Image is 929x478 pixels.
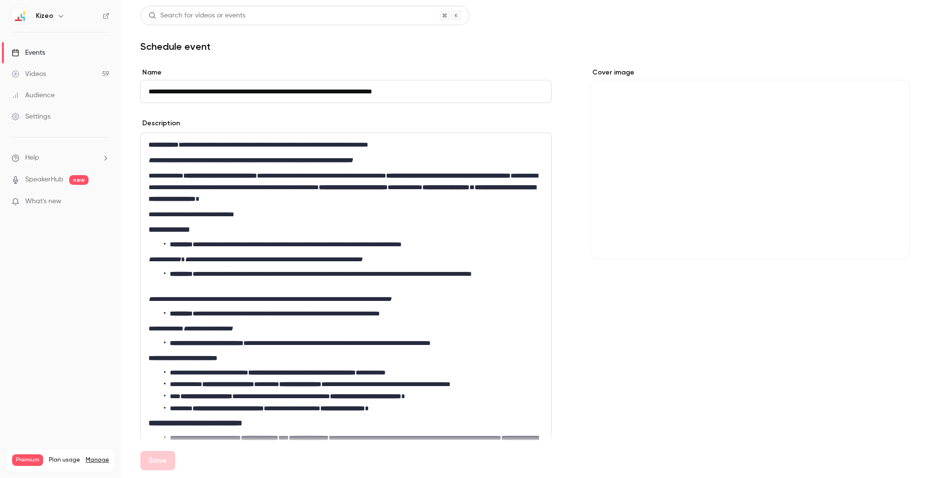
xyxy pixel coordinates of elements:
label: Name [140,68,552,77]
a: Manage [86,456,109,464]
div: Search for videos or events [149,11,245,21]
span: What's new [25,196,61,207]
span: Premium [12,454,43,466]
span: Plan usage [49,456,80,464]
span: Help [25,153,39,163]
label: Cover image [590,68,910,77]
span: new [69,175,89,185]
h6: Kizeo [36,11,53,21]
img: Kizeo [12,8,28,24]
h1: Schedule event [140,41,910,52]
section: Cover image [590,68,910,259]
iframe: Noticeable Trigger [98,197,109,206]
div: Settings [12,112,50,121]
div: Videos [12,69,46,79]
div: Events [12,48,45,58]
div: Audience [12,90,55,100]
li: help-dropdown-opener [12,153,109,163]
label: Description [140,119,180,128]
a: SpeakerHub [25,175,63,185]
